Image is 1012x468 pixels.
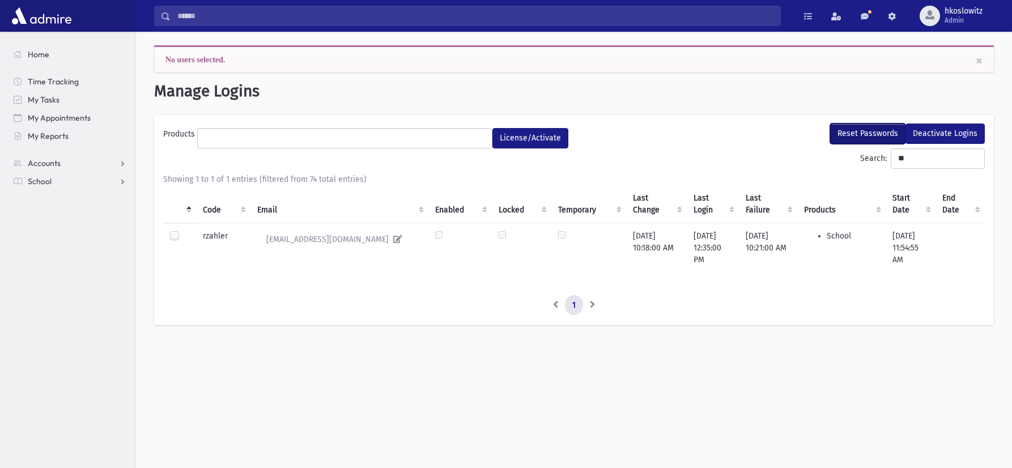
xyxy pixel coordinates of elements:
[827,230,879,242] li: School
[196,185,250,223] th: Code : activate to sort column ascending
[687,223,739,273] td: [DATE] 12:35:00 PM
[154,82,994,101] h1: Manage Logins
[492,128,568,148] button: License/Activate
[163,185,196,223] th: : activate to sort column descending
[165,56,225,63] span: No users selected.
[551,185,626,223] th: Temporary : activate to sort column ascending
[860,148,985,169] label: Search:
[891,148,985,169] input: Search:
[5,127,135,145] a: My Reports
[28,113,91,123] span: My Appointments
[945,7,983,16] span: hkoslowitz
[886,185,936,223] th: Start Date : activate to sort column ascending
[626,185,687,223] th: Last Change : activate to sort column ascending
[196,223,250,273] td: rzahler
[976,54,983,67] a: close
[739,185,797,223] th: Last Failure : activate to sort column ascending
[250,185,428,223] th: Email : activate to sort column ascending
[492,185,551,223] th: Locked : activate to sort column ascending
[5,154,135,172] a: Accounts
[5,73,135,91] a: Time Tracking
[28,158,61,168] span: Accounts
[936,185,985,223] th: End Date : activate to sort column ascending
[830,124,905,144] button: Reset Passwords
[28,95,59,105] span: My Tasks
[9,5,74,27] img: AdmirePro
[797,185,886,223] th: Products : activate to sort column ascending
[428,185,492,223] th: Enabled : activate to sort column ascending
[163,128,197,144] label: Products
[905,124,985,144] button: Deactivate Logins
[257,230,422,249] a: [EMAIL_ADDRESS][DOMAIN_NAME]
[28,49,49,59] span: Home
[28,176,52,186] span: School
[5,91,135,109] a: My Tasks
[5,109,135,127] a: My Appointments
[687,185,739,223] th: Last Login : activate to sort column ascending
[28,131,69,141] span: My Reports
[945,16,983,25] span: Admin
[171,6,780,26] input: Search
[5,45,135,63] a: Home
[626,223,687,273] td: [DATE] 10:18:00 AM
[886,223,936,273] td: [DATE] 11:54:55 AM
[5,172,135,190] a: School
[163,173,985,185] div: Showing 1 to 1 of 1 entries (filtered from 74 total entries)
[28,76,79,87] span: Time Tracking
[739,223,797,273] td: [DATE] 10:21:00 AM
[565,295,583,316] a: 1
